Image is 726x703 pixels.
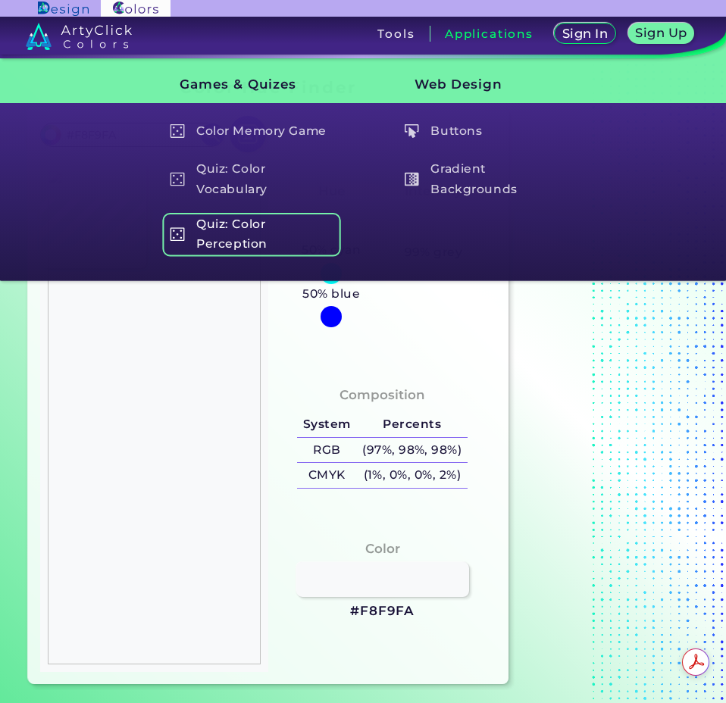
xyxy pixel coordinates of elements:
h5: Sign In [562,27,609,40]
h3: Web Design [389,66,572,105]
a: Color Memory Game [163,117,341,145]
a: Quiz: Color Perception [163,213,341,256]
h3: Applications [445,28,534,39]
img: icon_game_white.svg [171,227,185,242]
h5: RGB [297,438,356,463]
h5: (97%, 98%, 98%) [357,438,468,463]
h3: Tools [377,28,415,39]
img: icon_click_button_white.svg [405,123,419,138]
iframe: Advertisement [515,72,704,677]
a: Sign In [553,23,617,45]
a: Sign Up [627,23,696,45]
h5: CMYK [297,463,356,488]
h3: #F8F9FA [350,602,415,620]
h5: System [297,412,356,437]
h4: Composition [340,384,425,406]
img: icon_game_white.svg [171,172,185,186]
a: Gradient Backgrounds [397,158,575,201]
img: logo_artyclick_colors_white.svg [26,23,133,50]
a: Quiz: Color Vocabulary [163,158,341,201]
img: ArtyClick Design logo [38,2,89,16]
h4: Color [365,538,400,560]
h5: 50% blue [297,284,366,304]
h5: Sign Up [635,27,688,39]
h3: Games & Quizes [154,66,337,105]
h5: Percents [357,412,468,437]
img: icon_game_white.svg [171,123,185,138]
h5: (1%, 0%, 0%, 2%) [357,463,468,488]
a: Buttons [397,117,575,145]
img: icon_gradient_white.svg [405,172,419,186]
img: f1dbd82e-a14a-47ef-bb93-e54997c48a78 [48,170,261,664]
